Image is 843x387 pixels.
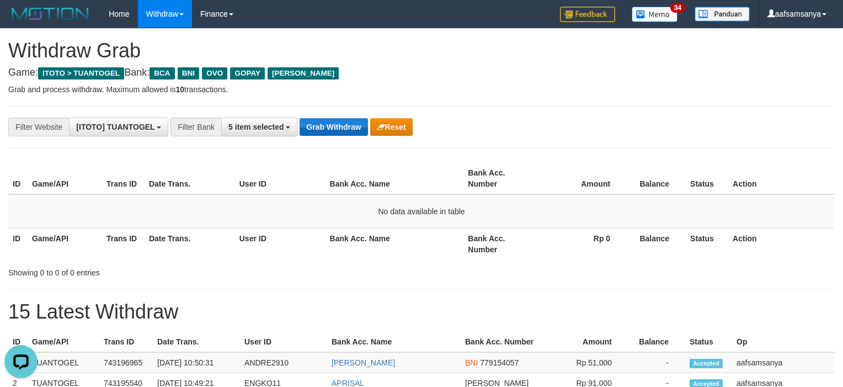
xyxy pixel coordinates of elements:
[8,228,28,259] th: ID
[543,352,628,373] td: Rp 51,000
[538,163,627,194] th: Amount
[686,163,728,194] th: Status
[38,67,124,79] span: ITOTO > TUANTOGEL
[8,194,835,229] td: No data available in table
[202,67,227,79] span: OVO
[76,123,154,131] span: [ITOTO] TUANTOGEL
[145,163,235,194] th: Date Trans.
[728,228,835,259] th: Action
[463,228,538,259] th: Bank Acc. Number
[230,67,265,79] span: GOPAY
[235,163,326,194] th: User ID
[4,4,38,38] button: Open LiveChat chat widget
[170,118,221,136] div: Filter Bank
[628,332,685,352] th: Balance
[690,359,723,368] span: Accepted
[627,163,686,194] th: Balance
[538,228,627,259] th: Rp 0
[240,352,327,373] td: ANDRE2910
[8,84,835,95] p: Grab and process withdraw. Maximum allowed is transactions.
[102,163,145,194] th: Trans ID
[632,7,678,22] img: Button%20Memo.svg
[300,118,367,136] button: Grab Withdraw
[695,7,750,22] img: panduan.png
[99,332,153,352] th: Trans ID
[627,228,686,259] th: Balance
[221,118,297,136] button: 5 item selected
[99,352,153,373] td: 743196965
[153,332,240,352] th: Date Trans.
[560,7,615,22] img: Feedback.jpg
[686,228,728,259] th: Status
[228,123,284,131] span: 5 item selected
[465,358,478,367] span: BNI
[332,358,395,367] a: [PERSON_NAME]
[69,118,168,136] button: [ITOTO] TUANTOGEL
[150,67,174,79] span: BCA
[8,332,28,352] th: ID
[326,163,464,194] th: Bank Acc. Name
[28,228,102,259] th: Game/API
[8,163,28,194] th: ID
[28,352,99,373] td: TUANTOGEL
[8,6,92,22] img: MOTION_logo.png
[628,352,685,373] td: -
[240,332,327,352] th: User ID
[235,228,326,259] th: User ID
[102,228,145,259] th: Trans ID
[461,332,543,352] th: Bank Acc. Number
[327,332,461,352] th: Bank Acc. Name
[28,332,99,352] th: Game/API
[145,228,235,259] th: Date Trans.
[732,332,835,352] th: Op
[8,301,835,323] h1: 15 Latest Withdraw
[268,67,339,79] span: [PERSON_NAME]
[543,332,628,352] th: Amount
[8,67,835,78] h4: Game: Bank:
[670,3,685,13] span: 34
[326,228,464,259] th: Bank Acc. Name
[370,118,413,136] button: Reset
[8,263,343,278] div: Showing 0 to 0 of 0 entries
[463,163,538,194] th: Bank Acc. Number
[685,332,732,352] th: Status
[8,118,69,136] div: Filter Website
[728,163,835,194] th: Action
[175,85,184,94] strong: 10
[28,163,102,194] th: Game/API
[8,40,835,62] h1: Withdraw Grab
[480,358,519,367] span: Copy 779154057 to clipboard
[732,352,835,373] td: aafsamsanya
[178,67,199,79] span: BNI
[153,352,240,373] td: [DATE] 10:50:31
